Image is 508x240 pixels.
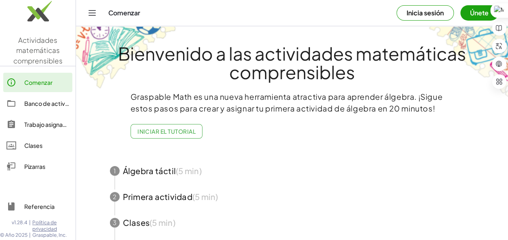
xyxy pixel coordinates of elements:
button: Iniciar el tutorial [131,124,203,139]
a: Referencia [3,197,72,216]
div: Pizarras [24,162,69,171]
h1: Bienvenido a las actividades matemáticas comprensibles [95,44,489,81]
button: 1Álgebra táctil(5 min) [100,158,484,184]
a: Banco de actividades [3,94,72,113]
button: Inicia sesión [396,5,454,21]
span: Graspable, Inc. [32,232,76,238]
img: get-started-bg-ul-Ceg4j33I.png [76,25,177,90]
div: Comenzar [24,78,69,87]
font: 3 [113,219,116,226]
p: Graspable Math es una nueva herramienta atractiva para aprender álgebra. ¡Sigue estos pasos para ... [131,91,454,114]
button: Alternar navegación [86,6,99,19]
a: Comenzar [3,73,72,92]
a: Clases [3,136,72,155]
button: Únete [460,5,498,21]
button: 3Clases(5 min) [100,210,484,236]
font: 1 [114,167,116,175]
span: v1.28.4 [12,219,27,232]
span: | [29,219,31,232]
div: Referencia [24,202,69,211]
span: | [29,232,31,238]
button: 2Primera actividad(5 min) [100,184,484,210]
a: Pizarras [3,157,72,176]
a: Política de privacidad [32,219,76,232]
div: Banco de actividades [24,99,69,108]
a: Trabajo asignado [3,115,72,134]
font: 2 [113,193,116,200]
div: Clases [24,141,69,150]
span: Actividades matemáticas comprensibles [13,36,63,65]
font: Iniciar el tutorial [137,128,196,135]
div: Trabajo asignado [24,120,69,129]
